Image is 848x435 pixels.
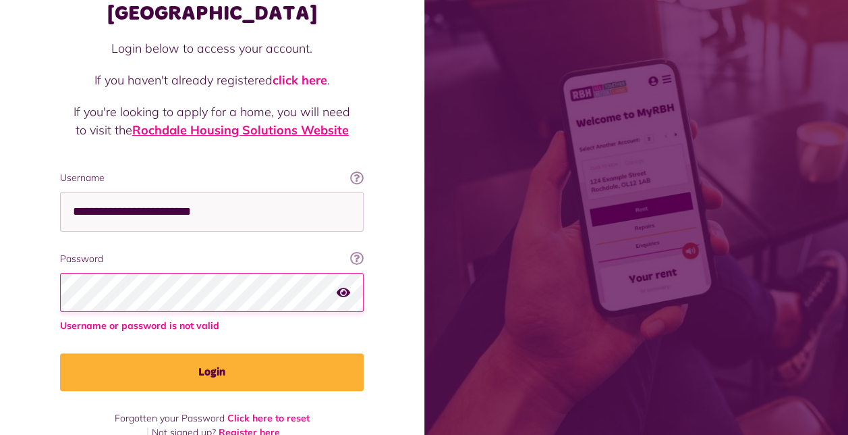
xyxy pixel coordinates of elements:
p: If you haven't already registered . [74,71,350,89]
button: Login [60,353,364,391]
p: Login below to access your account. [74,39,350,57]
a: Click here to reset [227,412,310,424]
label: Password [60,252,364,266]
p: If you're looking to apply for a home, you will need to visit the [74,103,350,139]
a: Rochdale Housing Solutions Website [132,122,349,138]
label: Username [60,171,364,185]
span: Username or password is not valid [60,319,364,333]
a: click here [273,72,327,88]
span: Forgotten your Password [115,412,225,424]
